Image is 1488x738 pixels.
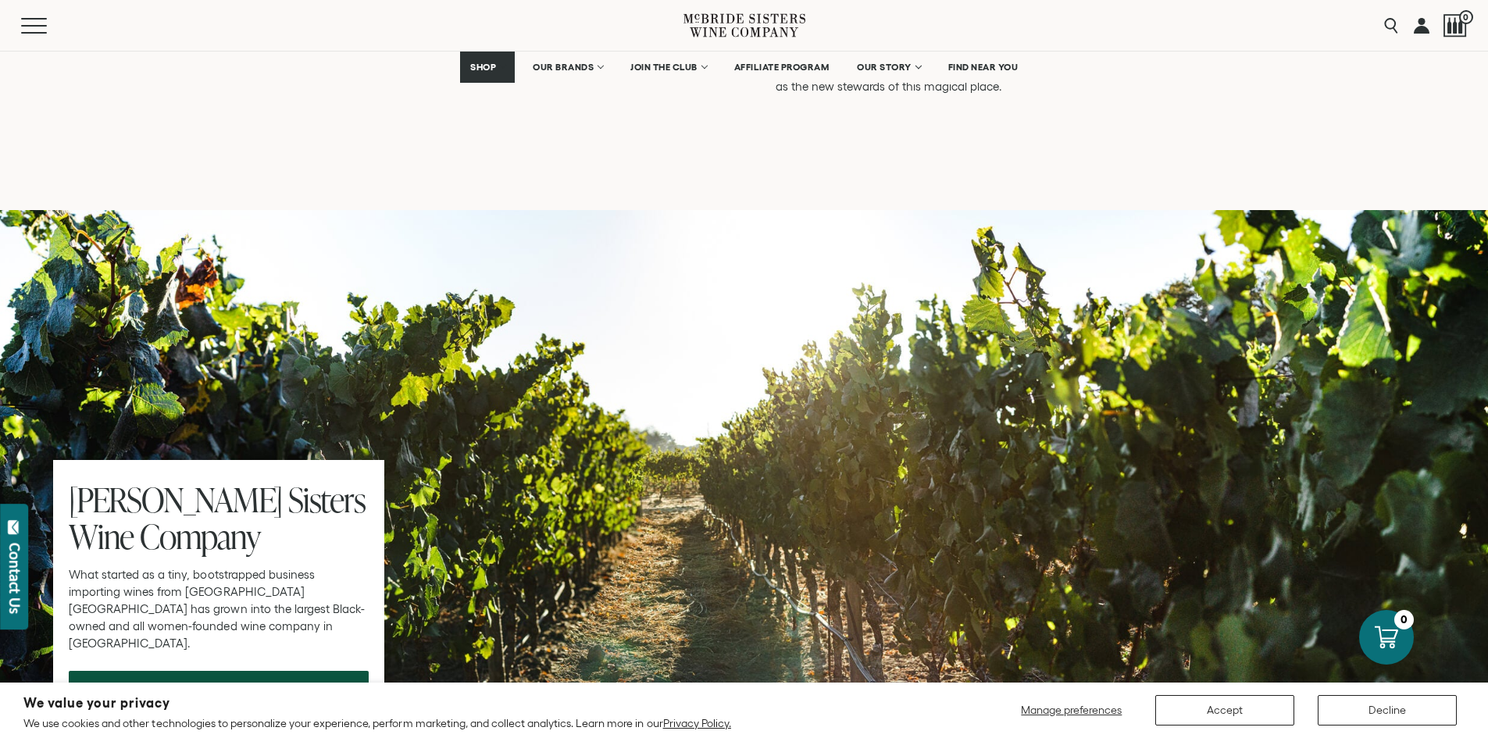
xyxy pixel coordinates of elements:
[724,52,840,83] a: AFFILIATE PROGRAM
[7,543,23,614] div: Contact Us
[69,671,369,708] a: our company
[23,716,731,730] p: We use cookies and other technologies to personalize your experience, perform marketing, and coll...
[21,18,77,34] button: Mobile Menu Trigger
[734,62,830,73] span: AFFILIATE PROGRAM
[1012,695,1132,726] button: Manage preferences
[23,697,731,710] h2: We value your privacy
[69,476,282,522] span: [PERSON_NAME]
[470,62,497,73] span: SHOP
[1021,704,1122,716] span: Manage preferences
[938,52,1029,83] a: FIND NEAR YOU
[533,62,594,73] span: OUR BRANDS
[523,52,612,83] a: OUR BRANDS
[630,62,698,73] span: JOIN THE CLUB
[69,513,134,559] span: Wine
[156,674,282,704] span: our company
[140,513,260,559] span: Company
[1394,610,1414,629] div: 0
[69,566,369,652] p: What started as a tiny, bootstrapped business importing wines from [GEOGRAPHIC_DATA] [GEOGRAPHIC_...
[1318,695,1457,726] button: Decline
[663,717,731,729] a: Privacy Policy.
[948,62,1019,73] span: FIND NEAR YOU
[1459,10,1473,24] span: 0
[288,476,366,522] span: Sisters
[847,52,930,83] a: OUR STORY
[620,52,716,83] a: JOIN THE CLUB
[1155,695,1294,726] button: Accept
[857,62,912,73] span: OUR STORY
[460,52,515,83] a: SHOP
